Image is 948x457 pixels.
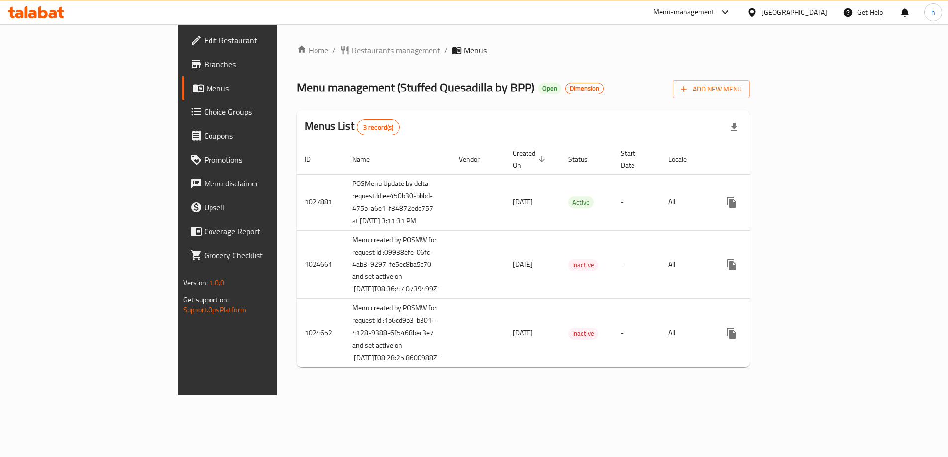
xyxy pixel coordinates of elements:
span: [DATE] [513,195,533,208]
div: [GEOGRAPHIC_DATA] [761,7,827,18]
span: ID [305,153,323,165]
span: Dimension [566,84,603,92]
span: Coverage Report [204,225,328,237]
a: Edit Restaurant [182,28,336,52]
span: Name [352,153,383,165]
div: Inactive [568,328,598,340]
th: Actions [712,144,823,175]
td: Menu created by POSMW for request Id :09938efe-06fc-4ab3-9297-fe5ec8ba5c70 and set active on '[DA... [344,230,451,299]
div: Total records count [357,119,400,135]
span: Version: [183,276,208,289]
td: All [660,174,712,230]
a: Choice Groups [182,100,336,124]
span: Grocery Checklist [204,249,328,261]
span: Menu management ( Stuffed Quesadilla by BPP ) [297,76,534,98]
a: Menu disclaimer [182,172,336,195]
span: Choice Groups [204,106,328,118]
span: Inactive [568,328,598,339]
span: Menu disclaimer [204,178,328,189]
h2: Menus List [305,119,400,135]
table: enhanced table [297,144,823,368]
td: - [613,230,660,299]
span: 1.0.0 [209,276,224,289]
span: Add New Menu [681,83,742,95]
button: Change Status [743,190,767,214]
nav: breadcrumb [297,44,750,56]
a: Coupons [182,124,336,148]
td: All [660,299,712,367]
span: Promotions [204,154,328,166]
span: Upsell [204,201,328,213]
li: / [444,44,448,56]
a: Menus [182,76,336,100]
td: Menu created by POSMW for request Id :1b6cd9b3-b301-4128-9388-6f5468bec3e7 and set active on '[DA... [344,299,451,367]
span: Vendor [459,153,493,165]
span: 3 record(s) [357,123,400,132]
span: Status [568,153,601,165]
a: Support.OpsPlatform [183,303,246,316]
a: Coverage Report [182,219,336,243]
td: All [660,230,712,299]
span: Inactive [568,259,598,271]
button: more [720,190,743,214]
span: [DATE] [513,326,533,339]
a: Promotions [182,148,336,172]
span: Menus [464,44,487,56]
div: Menu-management [653,6,715,18]
span: Menus [206,82,328,94]
a: Upsell [182,195,336,219]
a: Grocery Checklist [182,243,336,267]
span: Branches [204,58,328,70]
button: Change Status [743,253,767,276]
td: - [613,299,660,367]
span: Edit Restaurant [204,34,328,46]
td: POSMenu Update by delta request Id:ee450b30-bbbd-475b-a6e1-f34872edd757 at [DATE] 3:11:31 PM [344,174,451,230]
div: Export file [722,115,746,139]
span: Get support on: [183,293,229,306]
span: Restaurants management [352,44,440,56]
span: Created On [513,147,548,171]
span: Start Date [621,147,648,171]
div: Open [538,83,561,94]
span: Coupons [204,130,328,142]
a: Restaurants management [340,44,440,56]
span: [DATE] [513,258,533,271]
span: h [931,7,935,18]
button: Add New Menu [673,80,750,98]
button: Change Status [743,321,767,345]
span: Open [538,84,561,92]
button: more [720,253,743,276]
td: - [613,174,660,230]
button: more [720,321,743,345]
a: Branches [182,52,336,76]
span: Active [568,197,594,208]
span: Locale [668,153,700,165]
